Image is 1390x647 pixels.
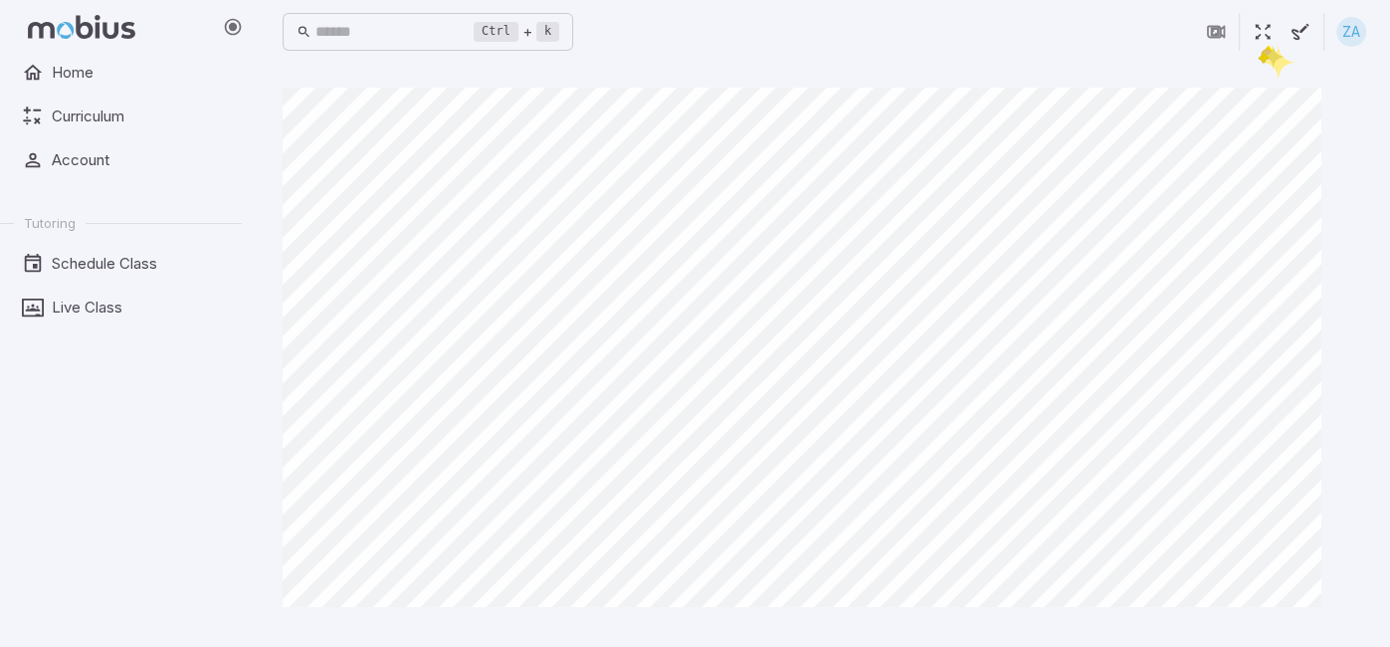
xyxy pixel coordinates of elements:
[52,62,228,84] span: Home
[1197,13,1235,51] button: Join in Zoom Client
[474,20,559,44] div: +
[1244,13,1282,51] button: Fullscreen Game
[474,22,518,42] kbd: Ctrl
[52,106,228,127] span: Curriculum
[52,253,228,275] span: Schedule Class
[1282,13,1319,51] button: Start Drawing on Questions
[536,22,559,42] kbd: k
[52,297,228,319] span: Live Class
[24,214,76,232] span: Tutoring
[1336,17,1366,47] div: ZA
[52,149,228,171] span: Account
